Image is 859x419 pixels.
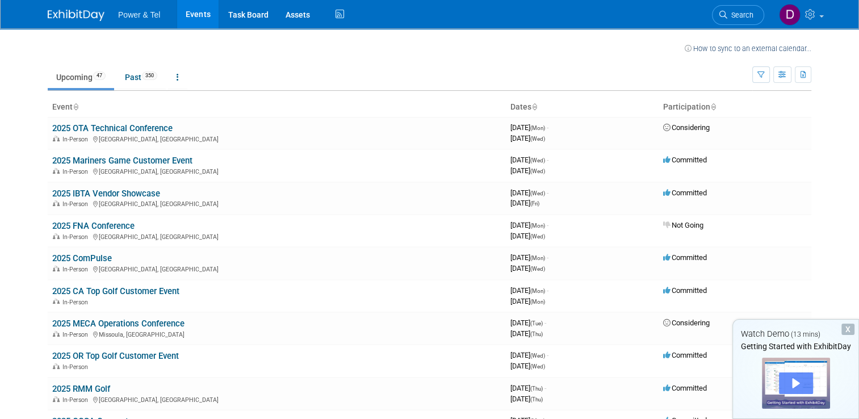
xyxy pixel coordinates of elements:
img: Dewayne Fesmire [779,4,801,26]
div: [GEOGRAPHIC_DATA], [GEOGRAPHIC_DATA] [52,395,501,404]
a: How to sync to an external calendar... [685,44,811,53]
span: (Wed) [530,157,545,164]
img: In-Person Event [53,200,60,206]
span: (Mon) [530,288,545,294]
div: [GEOGRAPHIC_DATA], [GEOGRAPHIC_DATA] [52,232,501,241]
span: - [547,286,548,295]
img: In-Person Event [53,331,60,337]
span: In-Person [62,266,91,273]
span: (Wed) [530,190,545,196]
span: [DATE] [510,166,545,175]
span: [DATE] [510,134,545,143]
span: Committed [663,351,707,359]
span: [DATE] [510,395,543,403]
span: (Mon) [530,299,545,305]
img: In-Person Event [53,266,60,271]
span: In-Person [62,136,91,143]
span: [DATE] [510,221,548,229]
span: Committed [663,384,707,392]
a: 2025 OR Top Golf Customer Event [52,351,179,361]
span: Committed [663,188,707,197]
span: 47 [93,72,106,80]
span: [DATE] [510,264,545,273]
span: (Mon) [530,223,545,229]
span: [DATE] [510,329,543,338]
span: - [547,156,548,164]
img: In-Person Event [53,396,60,402]
a: 2025 MECA Operations Conference [52,319,185,329]
span: [DATE] [510,384,546,392]
div: [GEOGRAPHIC_DATA], [GEOGRAPHIC_DATA] [52,134,501,143]
img: In-Person Event [53,363,60,369]
div: Dismiss [841,324,854,335]
span: - [544,384,546,392]
span: [DATE] [510,188,548,197]
img: ExhibitDay [48,10,104,21]
span: [DATE] [510,351,548,359]
a: Past350 [116,66,166,88]
span: Committed [663,286,707,295]
span: In-Person [62,331,91,338]
span: [DATE] [510,199,539,207]
img: In-Person Event [53,299,60,304]
span: - [547,188,548,197]
a: 2025 OTA Technical Conference [52,123,173,133]
span: (Tue) [530,320,543,326]
span: Power & Tel [118,10,160,19]
img: In-Person Event [53,168,60,174]
span: (Wed) [530,266,545,272]
a: Sort by Event Name [73,102,78,111]
div: Getting Started with ExhibitDay [733,341,858,352]
span: Committed [663,156,707,164]
span: [DATE] [510,362,545,370]
a: Sort by Start Date [531,102,537,111]
span: [DATE] [510,123,548,132]
span: - [547,123,548,132]
span: Considering [663,319,710,327]
a: 2025 ComPulse [52,253,112,263]
a: 2025 IBTA Vendor Showcase [52,188,160,199]
a: Search [712,5,764,25]
a: Upcoming47 [48,66,114,88]
span: (Thu) [530,386,543,392]
span: Committed [663,253,707,262]
img: In-Person Event [53,136,60,141]
span: [DATE] [510,319,546,327]
a: 2025 FNA Conference [52,221,135,231]
span: [DATE] [510,297,545,305]
span: (Wed) [530,136,545,142]
div: Missoula, [GEOGRAPHIC_DATA] [52,329,501,338]
span: [DATE] [510,286,548,295]
div: [GEOGRAPHIC_DATA], [GEOGRAPHIC_DATA] [52,264,501,273]
span: - [544,319,546,327]
span: In-Person [62,396,91,404]
span: Search [727,11,753,19]
a: 2025 RMM Golf [52,384,110,394]
span: 350 [142,72,157,80]
span: In-Person [62,233,91,241]
span: (Fri) [530,200,539,207]
span: (Thu) [530,396,543,403]
img: In-Person Event [53,233,60,239]
span: (Mon) [530,255,545,261]
div: Play [779,372,813,394]
span: (13 mins) [791,330,820,338]
div: Watch Demo [733,328,858,340]
th: Event [48,98,506,117]
span: [DATE] [510,156,548,164]
span: In-Person [62,200,91,208]
a: Sort by Participation Type [710,102,716,111]
span: In-Person [62,168,91,175]
div: [GEOGRAPHIC_DATA], [GEOGRAPHIC_DATA] [52,166,501,175]
span: (Wed) [530,233,545,240]
span: [DATE] [510,232,545,240]
span: [DATE] [510,253,548,262]
span: In-Person [62,363,91,371]
span: (Mon) [530,125,545,131]
div: [GEOGRAPHIC_DATA], [GEOGRAPHIC_DATA] [52,199,501,208]
span: (Wed) [530,363,545,370]
span: (Thu) [530,331,543,337]
span: - [547,351,548,359]
span: In-Person [62,299,91,306]
span: (Wed) [530,168,545,174]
